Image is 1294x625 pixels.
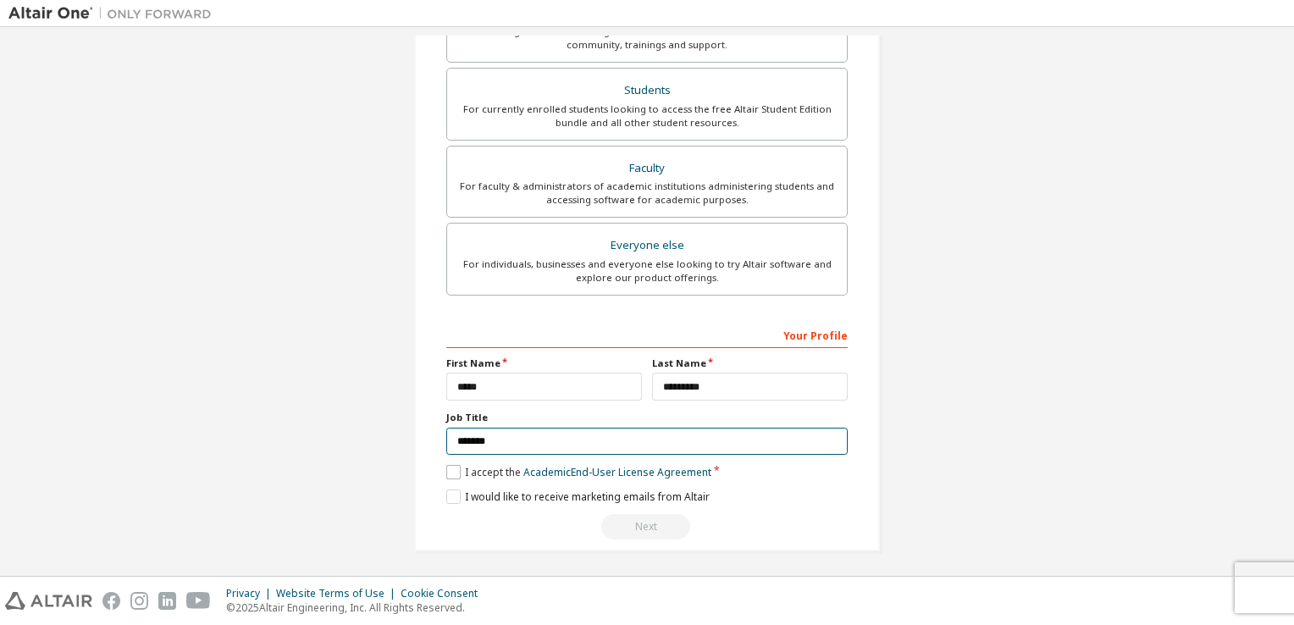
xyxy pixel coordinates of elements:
label: I would like to receive marketing emails from Altair [446,489,710,504]
div: For currently enrolled students looking to access the free Altair Student Edition bundle and all ... [457,102,837,130]
div: For individuals, businesses and everyone else looking to try Altair software and explore our prod... [457,257,837,285]
p: © 2025 Altair Engineering, Inc. All Rights Reserved. [226,600,488,615]
div: Students [457,79,837,102]
div: Cookie Consent [401,587,488,600]
div: Your Profile [446,321,848,348]
div: Privacy [226,587,276,600]
img: Altair One [8,5,220,22]
img: altair_logo.svg [5,592,92,610]
label: First Name [446,357,642,370]
a: Academic End-User License Agreement [523,465,711,479]
div: Website Terms of Use [276,587,401,600]
label: I accept the [446,465,711,479]
label: Last Name [652,357,848,370]
img: youtube.svg [186,592,211,610]
img: instagram.svg [130,592,148,610]
div: For existing customers looking to access software downloads, HPC resources, community, trainings ... [457,25,837,52]
img: facebook.svg [102,592,120,610]
div: Faculty [457,157,837,180]
label: Job Title [446,411,848,424]
div: Read and acccept EULA to continue [446,514,848,539]
div: Everyone else [457,234,837,257]
img: linkedin.svg [158,592,176,610]
div: For faculty & administrators of academic institutions administering students and accessing softwa... [457,180,837,207]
